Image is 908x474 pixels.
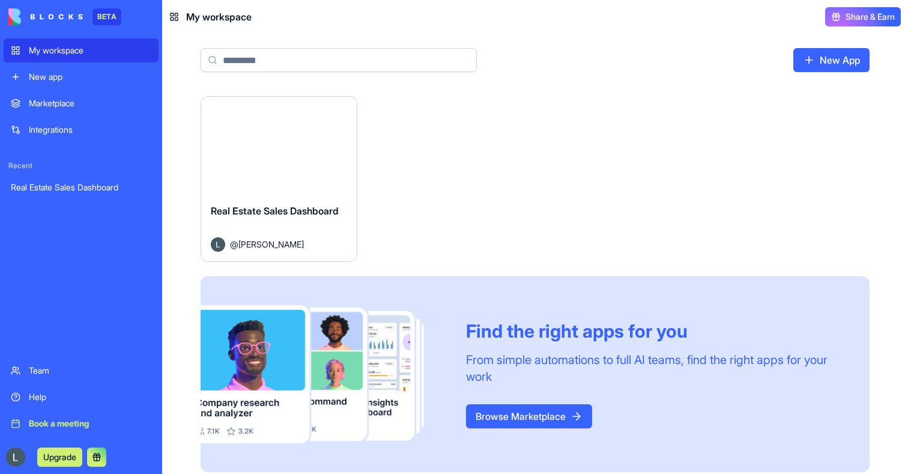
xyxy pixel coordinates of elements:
[29,44,151,56] div: My workspace
[4,359,159,383] a: Team
[4,385,159,409] a: Help
[29,391,151,403] div: Help
[793,48,870,72] a: New App
[8,8,83,25] img: logo
[211,205,339,217] span: Real Estate Sales Dashboard
[8,8,121,25] a: BETA
[29,365,151,377] div: Team
[230,238,238,251] span: @
[4,412,159,436] a: Book a meeting
[29,418,151,430] div: Book a meeting
[37,448,82,467] button: Upgrade
[4,118,159,142] a: Integrations
[4,175,159,199] a: Real Estate Sales Dashboard
[201,305,447,443] img: Frame_181_egmpey.png
[11,181,151,193] div: Real Estate Sales Dashboard
[846,11,895,23] span: Share & Earn
[29,97,151,109] div: Marketplace
[29,124,151,136] div: Integrations
[466,404,592,428] a: Browse Marketplace
[4,38,159,62] a: My workspace
[238,238,304,251] span: [PERSON_NAME]
[4,91,159,115] a: Marketplace
[37,451,82,463] a: Upgrade
[825,7,901,26] button: Share & Earn
[186,10,252,24] span: My workspace
[4,161,159,171] span: Recent
[201,96,357,262] a: Real Estate Sales DashboardAvatar@[PERSON_NAME]
[211,237,225,252] img: Avatar
[6,448,25,467] img: ACg8ocLHMGHVo-UB0zIAGHNRFdCTc3k21JJgTDGiY6wsKv6Om2a2Gg=s96-c
[466,351,841,385] div: From simple automations to full AI teams, find the right apps for your work
[92,8,121,25] div: BETA
[29,71,151,83] div: New app
[4,65,159,89] a: New app
[466,320,841,342] div: Find the right apps for you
